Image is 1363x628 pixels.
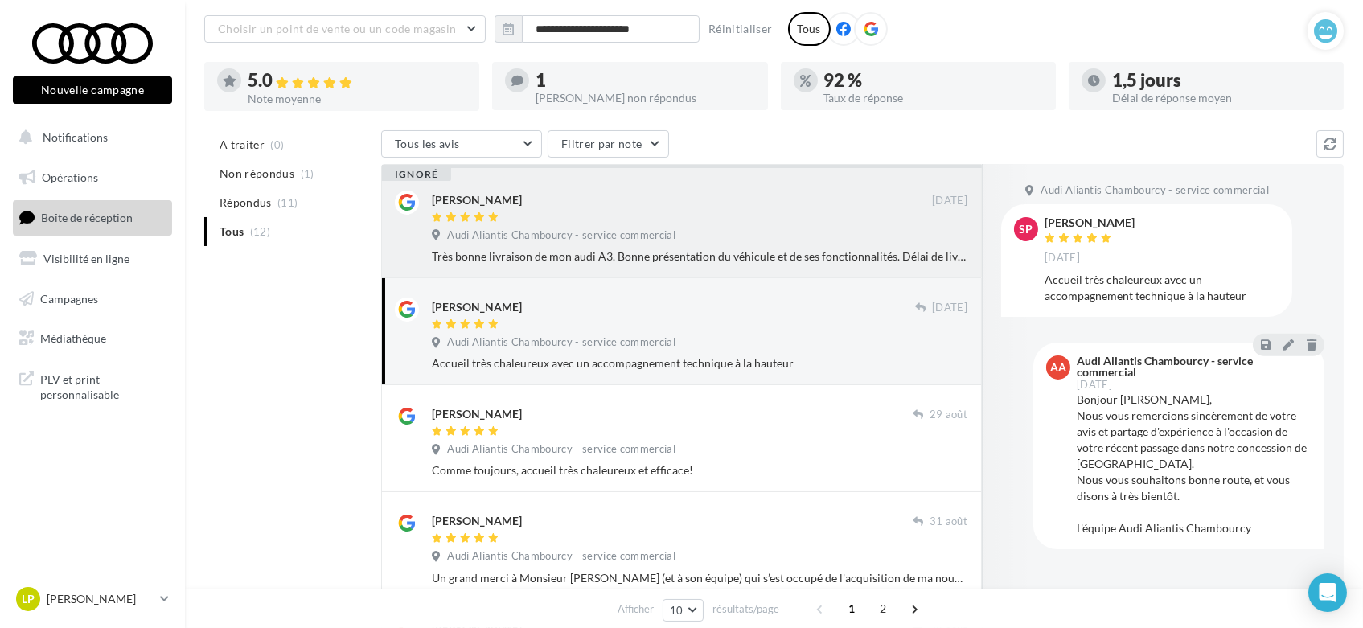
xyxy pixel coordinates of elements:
button: Nouvelle campagne [13,76,172,104]
button: 10 [663,599,704,622]
span: Répondus [220,195,272,211]
span: 10 [670,604,684,617]
span: 1 [839,596,864,622]
div: Open Intercom Messenger [1308,573,1347,612]
span: Audi Aliantis Chambourcy - service commercial [447,228,675,243]
span: Audi Aliantis Chambourcy - service commercial [447,335,675,350]
div: Comme toujours, accueil très chaleureux et efficace! [432,462,967,478]
div: Accueil très chaleureux avec un accompagnement technique à la hauteur [1045,272,1279,304]
span: résultats/page [712,601,779,617]
span: 31 août [930,515,967,529]
span: Notifications [43,130,108,144]
div: Très bonne livraison de mon audi A3. Bonne présentation du véhicule et de ses fonctionnalités. Dé... [432,248,967,265]
span: A traiter [220,137,265,153]
span: (0) [271,138,285,151]
div: Un grand merci à Monsieur [PERSON_NAME] (et à son équipe) qui s’est occupé de l'acquisition de ma... [432,570,967,586]
span: Campagnes [40,291,98,305]
div: 1,5 jours [1112,72,1331,89]
div: [PERSON_NAME] [432,192,522,208]
span: 29 août [930,408,967,422]
div: [PERSON_NAME] [432,406,522,422]
a: Boîte de réception [10,200,175,235]
span: (11) [277,196,298,209]
span: 2 [870,596,896,622]
div: [PERSON_NAME] non répondus [536,92,754,104]
span: Non répondus [220,166,294,182]
div: Taux de réponse [824,92,1043,104]
span: Afficher [618,601,654,617]
button: Filtrer par note [548,130,669,158]
span: Boîte de réception [41,211,133,224]
button: Tous les avis [381,130,542,158]
div: Bonjour [PERSON_NAME], Nous vous remercions sincèrement de votre avis et partage d'expérience à l... [1077,392,1312,536]
span: [DATE] [1077,380,1112,390]
a: Opérations [10,161,175,195]
span: [DATE] [932,194,967,208]
a: PLV et print personnalisable [10,362,175,409]
span: LP [22,591,35,607]
p: [PERSON_NAME] [47,591,154,607]
div: Accueil très chaleureux avec un accompagnement technique à la hauteur [432,355,967,371]
span: (1) [301,167,314,180]
div: 92 % [824,72,1043,89]
div: Note moyenne [248,93,466,105]
span: [DATE] [932,301,967,315]
a: Campagnes [10,282,175,316]
a: LP [PERSON_NAME] [13,584,172,614]
span: [DATE] [1045,251,1080,265]
div: [PERSON_NAME] [1045,217,1135,228]
span: Médiathèque [40,331,106,345]
span: Sp [1020,221,1033,237]
span: Opérations [42,170,98,184]
span: PLV et print personnalisable [40,368,166,403]
span: Visibilité en ligne [43,252,129,265]
span: Tous les avis [395,137,460,150]
div: 1 [536,72,754,89]
div: 5.0 [248,72,466,90]
button: Choisir un point de vente ou un code magasin [204,15,486,43]
div: [PERSON_NAME] [432,299,522,315]
span: AA [1050,359,1066,376]
a: Médiathèque [10,322,175,355]
button: Réinitialiser [702,19,779,39]
a: Visibilité en ligne [10,242,175,276]
div: Audi Aliantis Chambourcy - service commercial [1077,355,1308,378]
span: Audi Aliantis Chambourcy - service commercial [447,549,675,564]
span: Audi Aliantis Chambourcy - service commercial [1041,183,1269,198]
div: Tous [788,12,831,46]
div: [PERSON_NAME] [432,513,522,529]
span: Choisir un point de vente ou un code magasin [218,22,456,35]
div: Délai de réponse moyen [1112,92,1331,104]
span: Audi Aliantis Chambourcy - service commercial [447,442,675,457]
div: ignoré [382,168,451,181]
button: Notifications [10,121,169,154]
